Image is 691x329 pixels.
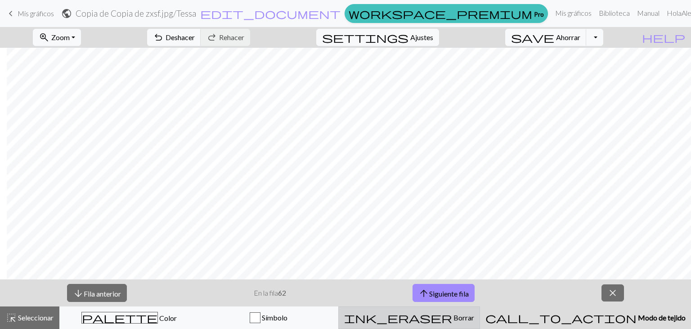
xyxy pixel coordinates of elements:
[6,311,17,324] span: highlight_alt
[555,9,592,17] font: Mis gráficos
[637,9,660,17] font: Manual
[556,33,580,41] font: Ahorrar
[511,31,554,44] span: save
[607,287,618,299] span: close
[429,289,469,297] font: Siguiente fila
[39,31,49,44] span: zoom_in
[278,288,286,297] font: 62
[82,311,157,324] span: palette
[67,284,127,302] button: Fila anterior
[338,306,480,329] button: Borrar
[18,9,54,18] font: Mis gráficos
[200,7,341,20] span: edit_document
[642,31,685,44] span: help
[84,289,121,297] font: Fila anterior
[176,8,196,18] font: Tessa
[534,10,544,18] font: Pro
[5,7,16,20] span: keyboard_arrow_left
[153,31,164,44] span: undo
[166,33,195,41] font: Deshacer
[480,306,691,329] button: Modo de tejido
[418,287,429,300] span: arrow_upward
[505,29,587,46] button: Ahorrar
[552,4,595,22] a: Mis gráficos
[638,313,686,322] font: Modo de tejido
[667,9,682,17] font: Hola
[410,33,433,41] font: Ajustes
[453,313,474,322] font: Borrar
[76,8,173,18] font: Copia de Copia de zxsf.jpg
[159,314,177,322] font: Color
[316,29,439,46] button: SettingsAjustes
[595,4,633,22] a: Biblioteca
[33,29,81,46] button: Zoom
[59,306,199,329] button: Color
[73,287,84,300] span: arrow_downward
[599,9,630,17] font: Biblioteca
[485,311,637,324] span: call_to_action
[633,4,663,22] a: Manual
[199,306,338,329] button: Símbolo
[61,7,72,20] span: public
[147,29,201,46] button: Deshacer
[18,313,54,322] font: Seleccionar
[51,33,70,41] font: Zoom
[345,4,548,23] a: Pro
[262,313,287,322] font: Símbolo
[413,284,475,302] button: Siguiente fila
[254,288,278,297] font: En la fila
[322,31,408,44] span: settings
[344,311,452,324] span: ink_eraser
[322,32,408,43] i: Settings
[349,7,532,20] span: workspace_premium
[173,8,176,18] font: /
[5,6,54,21] a: Mis gráficos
